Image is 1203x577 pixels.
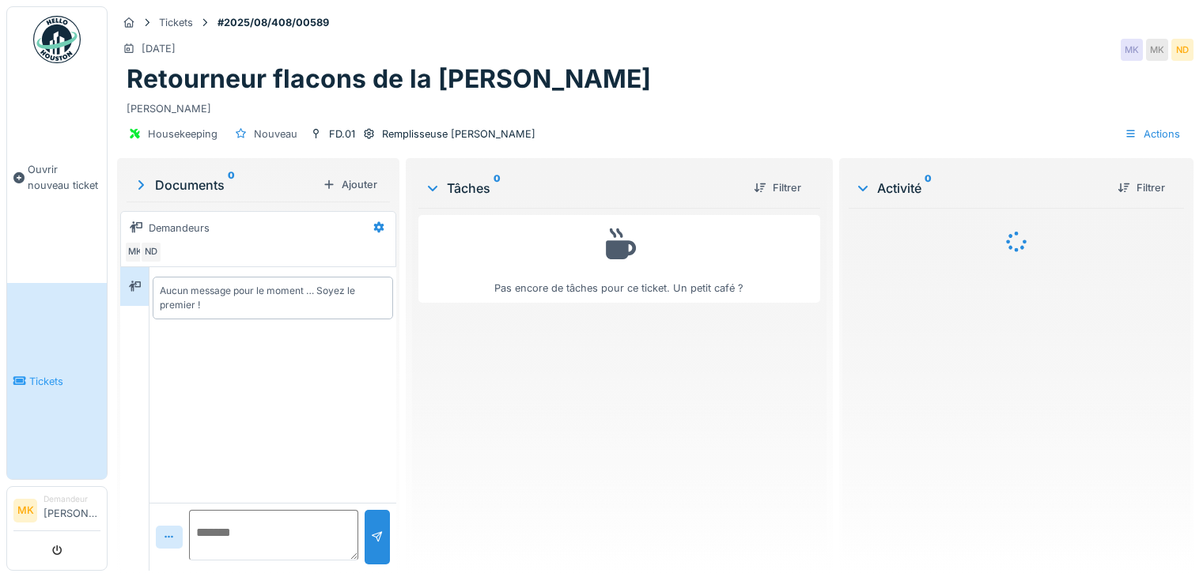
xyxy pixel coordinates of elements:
[494,179,501,198] sup: 0
[1121,39,1143,61] div: MK
[127,64,651,94] h1: Retourneur flacons de la [PERSON_NAME]
[1111,177,1171,198] div: Filtrer
[329,126,355,141] div: FD.01
[33,16,81,63] img: Badge_color-CXgf-gQk.svg
[44,493,100,505] div: Demandeur
[142,41,176,56] div: [DATE]
[747,177,808,198] div: Filtrer
[382,126,535,141] div: Remplisseuse [PERSON_NAME]
[148,126,218,141] div: Housekeeping
[140,241,162,263] div: ND
[133,175,316,194] div: Documents
[425,179,741,198] div: Tâches
[13,499,37,522] li: MK
[429,222,810,296] div: Pas encore de tâches pour ce ticket. Un petit café ?
[149,221,210,236] div: Demandeurs
[44,493,100,527] li: [PERSON_NAME]
[316,174,384,195] div: Ajouter
[925,179,932,198] sup: 0
[29,374,100,389] span: Tickets
[13,493,100,531] a: MK Demandeur[PERSON_NAME]
[1118,123,1187,145] div: Actions
[7,72,107,283] a: Ouvrir nouveau ticket
[254,126,297,141] div: Nouveau
[160,284,386,312] div: Aucun message pour le moment … Soyez le premier !
[7,283,107,479] a: Tickets
[1171,39,1194,61] div: ND
[124,241,146,263] div: MK
[1146,39,1168,61] div: MK
[28,162,100,192] span: Ouvrir nouveau ticket
[159,15,193,30] div: Tickets
[228,175,235,194] sup: 0
[855,179,1105,198] div: Activité
[211,15,335,30] strong: #2025/08/408/00589
[127,95,1184,116] div: [PERSON_NAME]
